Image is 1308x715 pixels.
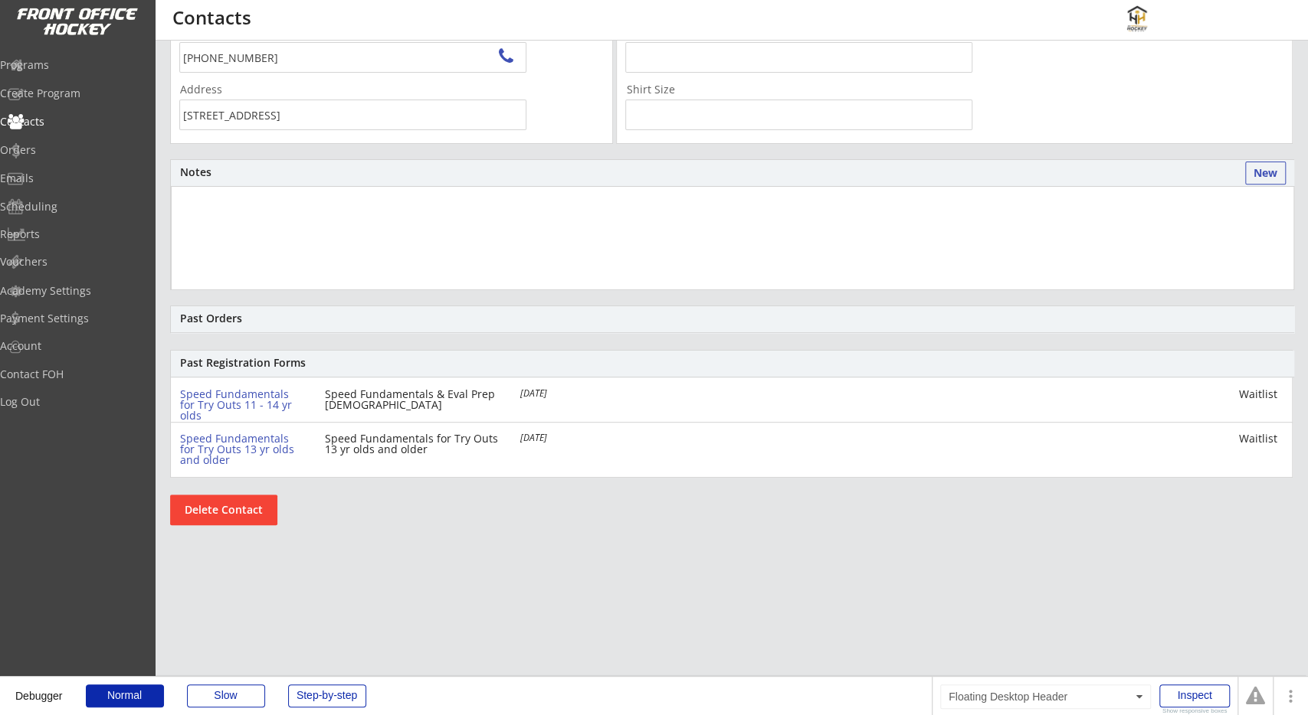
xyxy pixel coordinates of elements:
[325,389,501,410] div: Speed Fundamentals & Eval Prep [DEMOGRAPHIC_DATA]
[325,433,501,455] div: Speed Fundamentals for Try Outs 13 yr olds and older
[86,684,164,707] div: Normal
[180,357,1285,368] div: Past Registration Forms
[1159,708,1230,714] div: Show responsive boxes
[170,495,277,525] button: Delete Contact
[940,684,1151,709] div: Floating Desktop Header
[1159,684,1230,707] div: Inspect
[180,433,306,465] div: Speed Fundamentals for Try Outs 13 yr olds and older
[1245,162,1286,184] button: New
[180,313,1285,324] div: Past Orders
[1159,433,1277,444] div: Waitlist
[180,84,274,95] div: Address
[626,84,720,95] div: Shirt Size
[187,684,265,707] div: Slow
[180,389,306,421] div: Speed Fundamentals for Try Outs 11 - 14 yr olds
[1159,389,1277,400] div: Waitlist
[520,433,612,442] div: [DATE]
[288,684,366,707] div: Step-by-step
[180,167,1285,178] div: Notes
[520,389,612,398] div: [DATE]
[15,677,63,701] div: Debugger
